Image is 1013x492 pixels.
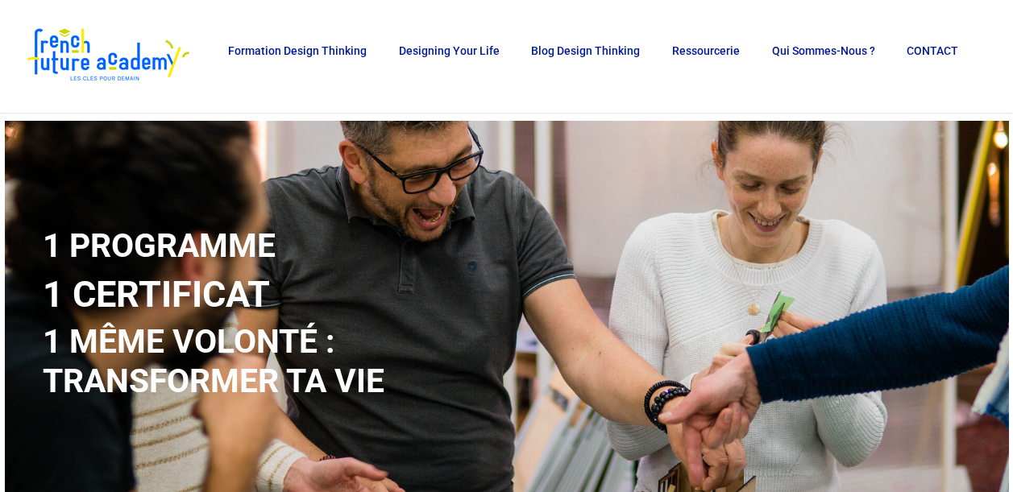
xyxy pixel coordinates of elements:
[772,44,875,57] span: Qui sommes-nous ?
[764,45,883,68] a: Qui sommes-nous ?
[228,44,367,57] span: Formation Design Thinking
[664,45,748,68] a: Ressourcerie
[43,226,446,266] h2: 1 PROGRAMME
[523,45,648,68] a: Blog Design Thinking
[531,44,640,57] span: Blog Design Thinking
[399,44,500,57] span: Designing Your Life
[220,45,375,68] a: Formation Design Thinking
[899,45,966,68] a: CONTACT
[672,44,740,57] span: Ressourcerie
[23,24,193,89] img: French Future Academy
[43,272,446,317] h1: 1 CERTIFICAT
[43,322,446,402] h2: 1 MÊME VOLONTÉ : TRANSFORMER TA VIE
[907,44,958,57] span: CONTACT
[391,45,508,68] a: Designing Your Life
